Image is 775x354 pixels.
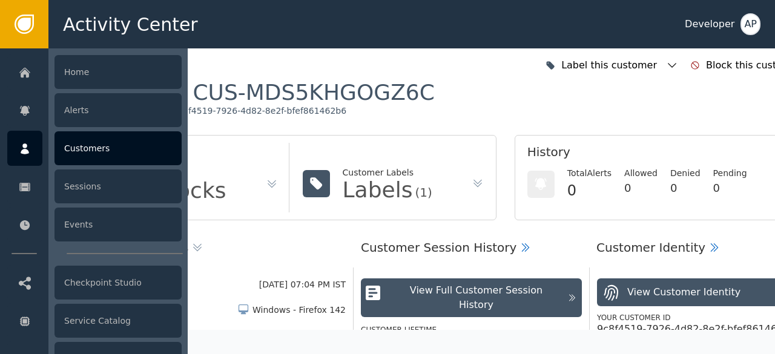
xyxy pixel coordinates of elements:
div: 0 [670,180,701,196]
div: Pending [713,167,747,180]
div: [DATE] 07:04 PM IST [259,278,346,291]
div: View Full Customer Session History [391,283,561,312]
div: Events [54,208,182,241]
div: View Customer Identity [627,285,740,300]
div: Alerts [54,93,182,127]
div: Customer Identity [596,238,705,257]
span: Activity Center [63,11,198,38]
button: AP [740,13,760,35]
div: Allowed [624,167,658,180]
div: 0 [567,180,612,202]
div: Home [54,55,182,89]
div: Customer Session History [361,238,516,257]
a: Checkpoint Studio [7,265,182,300]
div: 9c8f4519-7926-4d82-8e2f-bfef861462b6 [173,106,346,117]
div: Customer Labels [343,166,432,179]
div: Total Alerts [567,167,612,180]
div: Customer : [67,79,435,106]
div: (1) [415,186,432,198]
a: Customers [7,131,182,166]
label: Customer Lifetime [361,326,437,334]
div: CUS-MDS5KHGOGZ6C [193,79,434,106]
div: Customers [54,131,182,165]
div: Label this customer [561,58,660,73]
button: Label this customer [542,52,681,79]
a: Service Catalog [7,303,182,338]
div: 0 [624,180,658,196]
div: Windows - Firefox 142 [252,304,346,316]
div: Developer [685,17,734,31]
div: Labels [343,179,413,201]
button: View Full Customer Session History [361,278,582,317]
a: Alerts [7,93,182,128]
div: Denied [670,167,701,180]
div: Checkpoint Studio [54,266,182,300]
div: 0 [713,180,747,196]
div: Sessions [54,169,182,203]
a: Events [7,207,182,242]
a: Home [7,54,182,90]
div: Service Catalog [54,304,182,338]
a: Sessions [7,169,182,204]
